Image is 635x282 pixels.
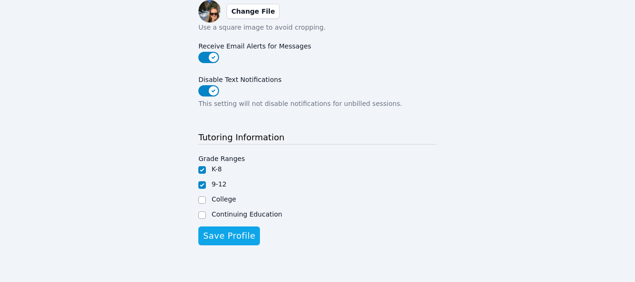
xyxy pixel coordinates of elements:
[198,226,260,245] button: Save Profile
[203,229,255,242] span: Save Profile
[227,4,280,19] label: Change File
[198,99,437,108] p: This setting will not disable notifications for unbilled sessions.
[198,71,437,85] label: Disable Text Notifications
[198,131,437,145] h3: Tutoring Information
[198,38,437,52] label: Receive Email Alerts for Messages
[212,180,227,188] label: 9-12
[212,165,222,173] label: K-8
[212,195,236,203] label: College
[212,210,282,218] label: Continuing Education
[198,150,245,164] legend: Grade Ranges
[198,23,437,32] p: Use a square image to avoid cropping.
